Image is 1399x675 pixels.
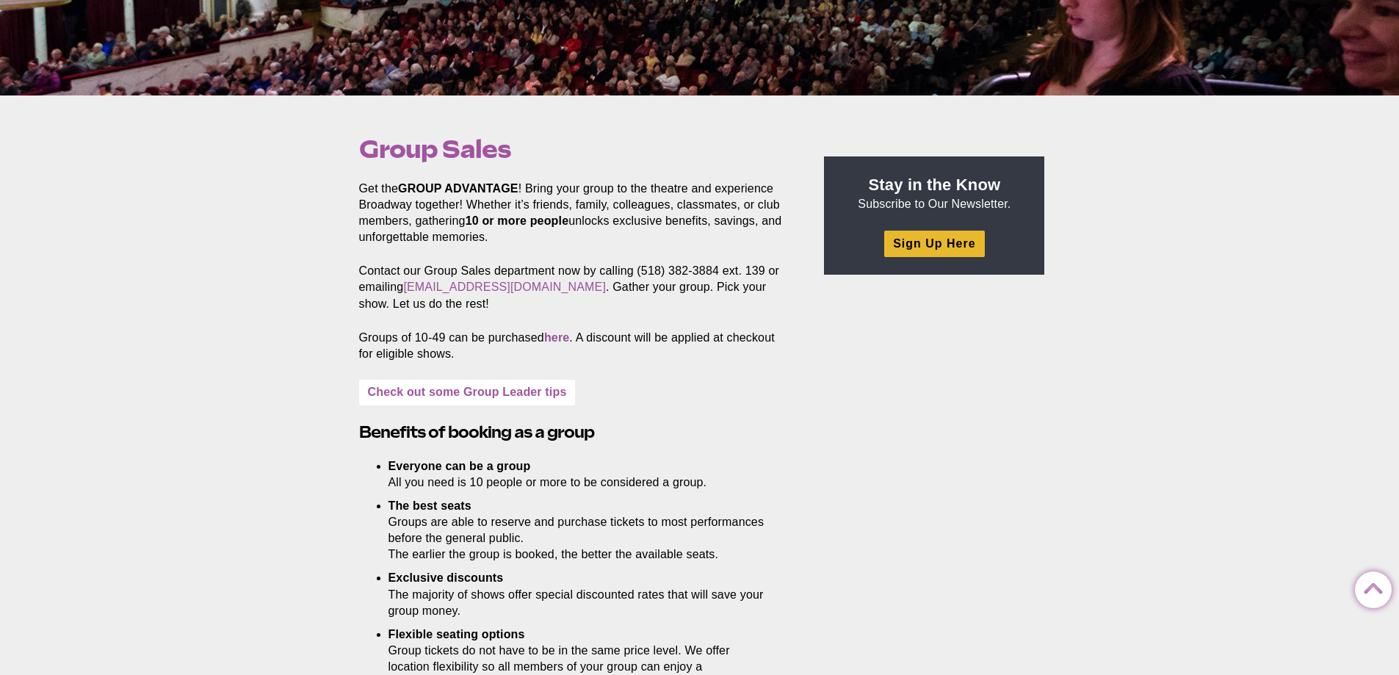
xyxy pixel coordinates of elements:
a: Back to Top [1355,572,1384,602]
strong: Everyone can be a group [388,460,531,472]
p: Get the ! Bring your group to the theatre and experience Broadway together! Whether it’s friends,... [359,181,791,245]
li: All you need is 10 people or more to be considered a group. [388,458,769,491]
p: Subscribe to Our Newsletter. [842,174,1027,212]
strong: The best seats [388,499,471,512]
a: here [544,331,569,344]
p: Contact our Group Sales department now by calling (518) 382-3884 ext. 139 or emailing . Gather yo... [359,263,791,311]
li: Groups are able to reserve and purchase tickets to most performances before the general public. T... [388,498,769,563]
a: [EMAIL_ADDRESS][DOMAIN_NAME] [403,281,606,293]
h2: Benefits of booking as a group [359,421,791,444]
p: Groups of 10-49 can be purchased . A discount will be applied at checkout for eligible shows. [359,330,791,362]
strong: Flexible seating options [388,628,525,640]
strong: Stay in the Know [869,176,1001,194]
li: The majority of shows offer special discounted rates that will save your group money. [388,570,769,618]
a: Sign Up Here [884,231,984,256]
h1: Group Sales [359,135,791,163]
strong: 10 or more people [466,214,569,227]
a: Check out some Group Leader tips [359,380,576,405]
strong: GROUP ADVANTAGE [398,182,518,195]
strong: Exclusive discounts [388,571,504,584]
